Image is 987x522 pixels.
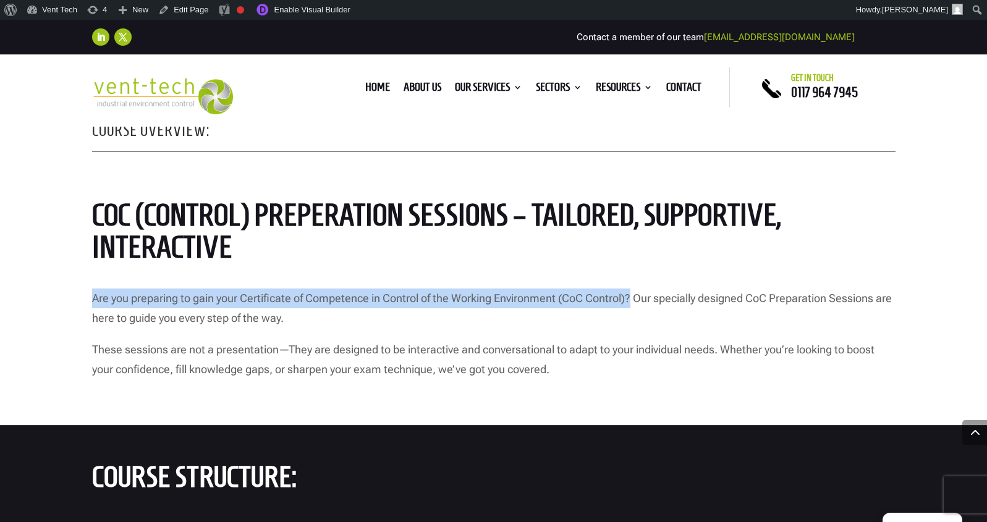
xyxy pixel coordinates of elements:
h2: CoC (control) preperation sessions – Tailored, supportive, interactive [92,199,896,270]
a: Our Services [455,83,522,96]
p: Are you preparing to gain your Certificate of Competence in Control of the Working Environment (C... [92,288,896,340]
a: Contact [666,83,701,96]
a: Follow on X [114,28,132,46]
img: 2023-09-27T08_35_16.549ZVENT-TECH---Clear-background [92,78,234,114]
h2: Course structure: [92,461,896,499]
a: Sectors [536,83,582,96]
a: [EMAIL_ADDRESS][DOMAIN_NAME] [704,32,855,43]
span: [PERSON_NAME] [882,5,948,14]
p: These sessions are not a presentation—They are designed to be interactive and conversational to a... [92,340,896,391]
a: Follow on LinkedIn [92,28,109,46]
a: Home [365,83,390,96]
a: Resources [596,83,653,96]
span: Get in touch [791,73,834,83]
a: 0117 964 7945 [791,85,858,99]
a: About us [404,83,441,96]
span: Contact a member of our team [577,32,855,43]
div: Focus keyphrase not set [237,6,244,14]
h2: Course Overview: [92,122,896,145]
